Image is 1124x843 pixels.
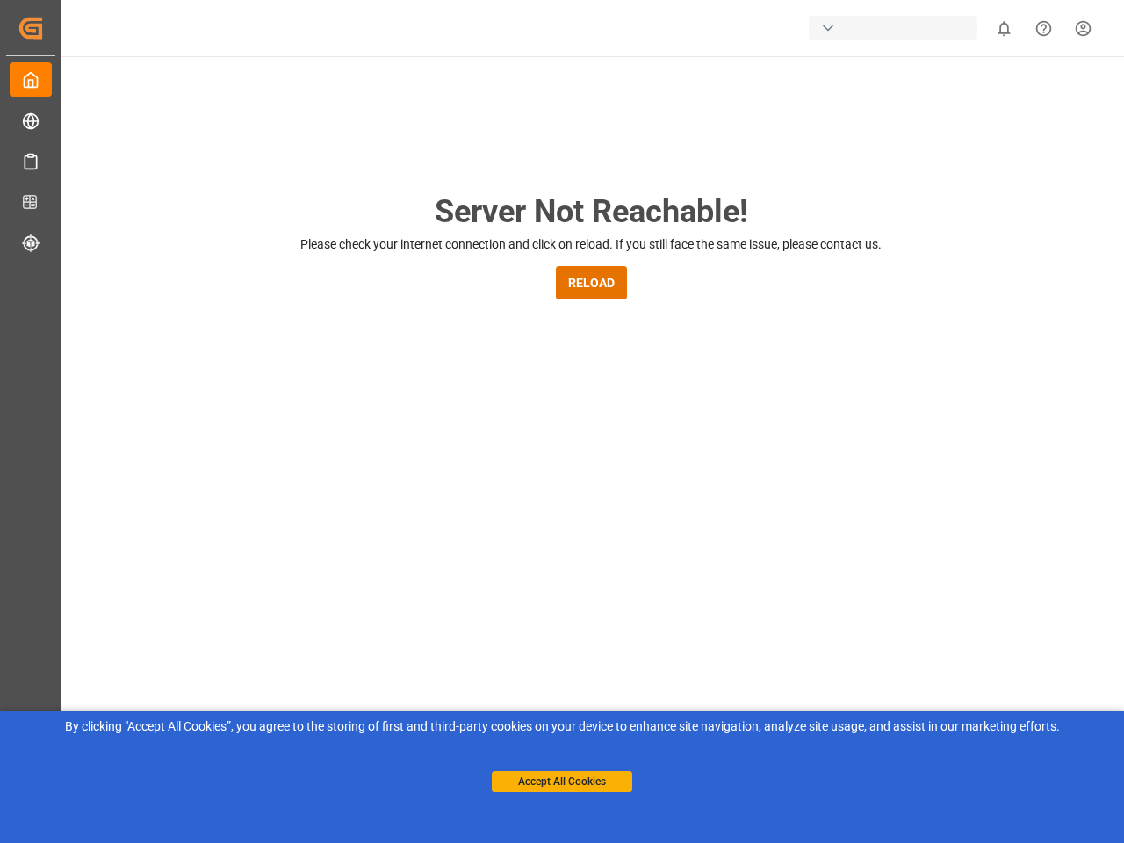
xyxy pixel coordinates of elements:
div: By clicking "Accept All Cookies”, you agree to the storing of first and third-party cookies on yo... [12,717,1112,736]
p: Please check your internet connection and click on reload. If you still face the same issue, plea... [300,235,882,254]
button: Accept All Cookies [492,771,632,792]
button: Help Center [1024,9,1063,48]
h2: Server Not Reachable! [435,188,748,235]
button: RELOAD [556,266,627,299]
button: show 0 new notifications [984,9,1024,48]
